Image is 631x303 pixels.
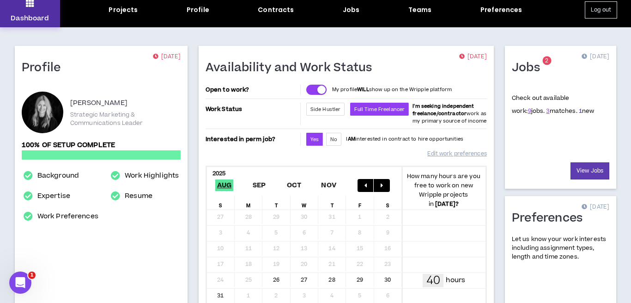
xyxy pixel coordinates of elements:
[291,196,318,210] div: W
[70,111,181,127] p: Strategic Marketing & Communications Leader
[582,52,609,62] p: [DATE]
[332,86,452,93] p: My profile show up on the Wripple platform
[310,106,341,113] span: Side Hustler
[319,179,338,191] span: Nov
[413,103,474,117] b: I'm seeking independent freelance/contractor
[348,136,355,142] strong: AM
[9,272,31,294] iframe: Intercom live chat
[206,103,298,116] p: Work Status
[37,191,70,202] a: Expertise
[22,61,68,75] h1: Profile
[402,172,485,209] p: How many hours are you free to work on new Wripple projects in
[545,57,548,65] span: 2
[262,196,290,210] div: T
[212,169,226,178] b: 2025
[11,13,49,23] p: Dashboard
[357,86,369,93] strong: WILL
[579,107,595,115] span: new
[542,56,551,65] sup: 2
[413,103,486,124] span: work as my primary source of income
[215,179,234,191] span: Aug
[546,107,549,115] a: 3
[206,86,298,93] p: Open to work?
[125,191,152,202] a: Resume
[22,92,63,133] div: Amy F.
[187,5,209,15] div: Profile
[37,211,98,222] a: Work Preferences
[408,5,432,15] div: Teams
[22,140,181,150] p: 100% of setup complete
[374,196,402,210] div: S
[480,5,522,15] div: Preferences
[153,52,181,62] p: [DATE]
[235,196,262,210] div: M
[546,107,577,115] span: matches.
[330,136,337,143] span: No
[285,179,303,191] span: Oct
[28,272,36,279] span: 1
[258,5,294,15] div: Contracts
[582,203,609,212] p: [DATE]
[512,235,609,262] p: Let us know your work interests including assignment types, length and time zones.
[512,61,547,75] h1: Jobs
[37,170,79,181] a: Background
[446,275,465,285] p: hours
[528,107,531,115] a: 9
[346,136,463,143] p: I interested in contract to hire opportunities
[435,200,459,208] b: [DATE] ?
[125,170,179,181] a: Work Highlights
[70,98,127,109] p: [PERSON_NAME]
[512,211,590,226] h1: Preferences
[579,107,582,115] a: 1
[427,146,486,162] a: Edit work preferences
[528,107,545,115] span: jobs.
[570,162,609,179] a: View Jobs
[343,5,360,15] div: Jobs
[512,94,595,115] p: Check out available work:
[459,52,487,62] p: [DATE]
[251,179,268,191] span: Sep
[585,1,617,19] button: Log out
[207,196,235,210] div: S
[206,61,379,75] h1: Availability and Work Status
[206,133,298,146] p: Interested in perm job?
[346,196,374,210] div: F
[109,5,138,15] div: Projects
[310,136,319,143] span: Yes
[318,196,346,210] div: T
